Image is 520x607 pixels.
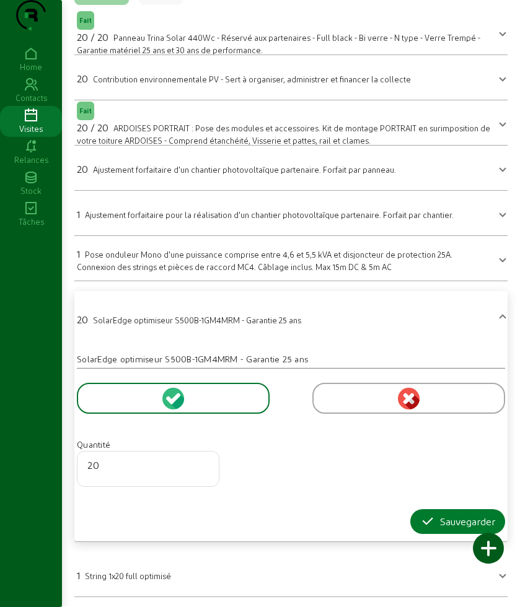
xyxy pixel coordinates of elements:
span: 20 / 20 [77,31,108,43]
mat-expansion-panel-header: Fait20 / 20ARDOISES PORTRAIT : Pose des modules et accessoires. Kit de montage PORTRAIT en surimp... [74,105,508,140]
div: SolarEdge optimiseur S500B-1GM4MRM - Garantie 25 ans [77,353,505,365]
span: 20 [77,72,88,84]
span: Ajustement forfaitaire d'un chantier photovoltaïque partenaire. Forfait par panneau. [93,165,396,174]
span: String 1x20 full optimisé [85,571,171,580]
span: Panneau Trina Solar 440Wc - Réservé aux partenaires - Full black - Bi verre - N type - Verre Trem... [77,33,480,55]
div: 20SolarEdge optimiseur S500B-1GM4MRM - Garantie 25 ans [74,341,508,536]
span: Pose onduleur Mono d'une puissance comprise entre 4,6 et 5,5 kVA et disjoncteur de protection 25A... [77,250,452,271]
span: Contribution environnementale PV - Sert à organiser, administrer et financer la collecte [93,74,411,84]
span: 20 / 20 [77,121,108,133]
span: Quantité [77,439,110,450]
mat-expansion-panel-header: 1Ajustement forfaitaire pour la réalisation d'un chantier photovoltaïque partenaire. Forfait par ... [74,196,508,230]
span: 1 [77,208,80,220]
button: Sauvegarder [410,509,505,534]
span: 1 [77,248,80,260]
span: Fait [79,16,92,25]
span: Ajustement forfaitaire pour la réalisation d'un chantier photovoltaïque partenaire. Forfait par c... [85,210,454,219]
mat-expansion-panel-header: 1Pose onduleur Mono d'une puissance comprise entre 4,6 et 5,5 kVA et disjoncteur de protection 25... [74,241,508,276]
span: SolarEdge optimiseur S500B-1GM4MRM - Garantie 25 ans [93,315,301,325]
mat-expansion-panel-header: 20Ajustement forfaitaire d'un chantier photovoltaïque partenaire. Forfait par panneau. [74,151,508,185]
span: 20 [77,313,88,325]
span: 20 [77,163,88,175]
mat-expansion-panel-header: 1String 1x20 full optimisé [74,557,508,592]
span: Fait [79,107,92,115]
span: ARDOISES PORTRAIT : Pose des modules et accessoires. Kit de montage PORTRAIT en surimposition de ... [77,123,490,145]
span: 1 [77,569,80,581]
mat-expansion-panel-header: 20SolarEdge optimiseur S500B-1GM4MRM - Garantie 25 ans [74,296,508,341]
mat-expansion-panel-header: 20Contribution environnementale PV - Sert à organiser, administrer et financer la collecte [74,60,508,95]
div: Sauvegarder [420,514,495,529]
mat-expansion-panel-header: Fait20 / 20Panneau Trina Solar 440Wc - Réservé aux partenaires - Full black - Bi verre - N type -... [74,15,508,50]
